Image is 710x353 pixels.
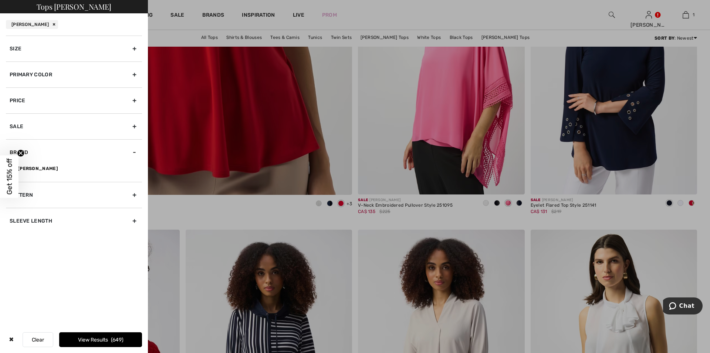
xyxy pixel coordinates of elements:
[6,332,17,347] div: ✖
[6,20,58,29] div: [PERSON_NAME]
[663,297,703,316] iframe: Opens a widget where you can chat to one of our agents
[5,159,14,195] span: Get 15% off
[23,332,53,347] button: Clear
[10,165,142,172] label: [PERSON_NAME]
[17,149,24,157] button: Close teaser
[6,208,142,234] div: Sleeve length
[6,36,142,61] div: Size
[6,182,142,208] div: Pattern
[6,87,142,113] div: Price
[6,139,142,165] div: Brand
[6,113,142,139] div: Sale
[6,61,142,87] div: Primary Color
[111,337,124,343] span: 649
[59,332,142,347] button: View Results649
